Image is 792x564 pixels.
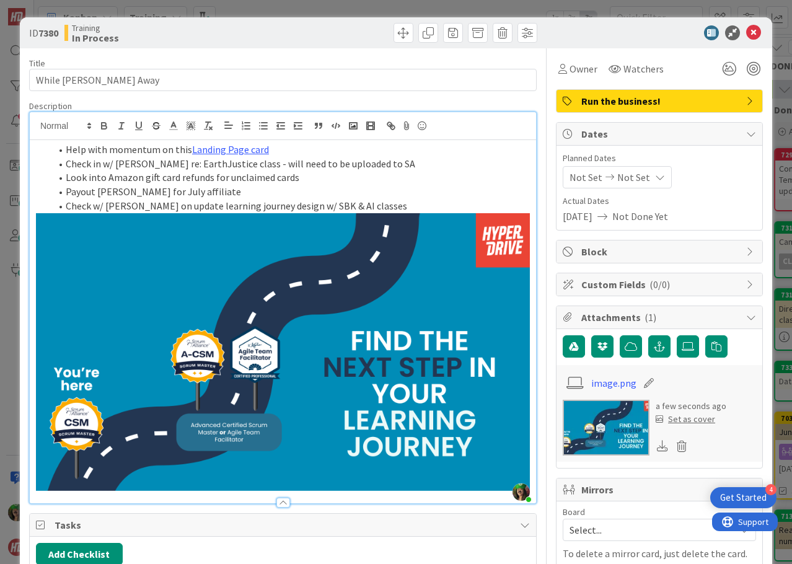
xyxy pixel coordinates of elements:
[656,413,715,426] div: Set as cover
[72,33,119,43] b: In Process
[581,94,740,108] span: Run the business!
[617,170,650,185] span: Not Set
[29,100,72,112] span: Description
[645,311,656,324] span: ( 1 )
[51,185,530,199] li: Payout [PERSON_NAME] for July affiliate
[581,244,740,259] span: Block
[192,143,269,156] a: Landing Page card
[563,195,756,208] span: Actual Dates
[720,491,767,504] div: Get Started
[581,482,740,497] span: Mirrors
[591,376,636,390] a: image.png
[26,2,56,17] span: Support
[656,400,726,413] div: a few seconds ago
[29,69,537,91] input: type card name here...
[29,58,45,69] label: Title
[563,209,592,224] span: [DATE]
[570,170,602,185] span: Not Set
[51,143,530,157] li: Help with momentum on this
[656,438,669,454] div: Download
[623,61,664,76] span: Watchers
[765,484,777,495] div: 4
[612,209,668,224] span: Not Done Yet
[710,487,777,508] div: Open Get Started checklist, remaining modules: 4
[38,27,58,39] b: 7380
[570,61,597,76] span: Owner
[581,277,740,292] span: Custom Fields
[581,310,740,325] span: Attachments
[581,126,740,141] span: Dates
[72,23,119,33] span: Training
[51,199,530,213] li: Check w/ [PERSON_NAME] on update learning journey design w/ SBK & AI classes
[563,152,756,165] span: Planned Dates
[51,170,530,185] li: Look into Amazon gift card refunds for unclaimed cards
[570,521,728,539] span: Select...
[36,213,530,491] img: image.png
[29,25,58,40] span: ID
[563,508,585,516] span: Board
[513,483,530,501] img: zMbp8UmSkcuFrGHA6WMwLokxENeDinhm.jpg
[51,157,530,171] li: Check in w/ [PERSON_NAME] re: EarthJustice class - will need to be uploaded to SA
[649,278,670,291] span: ( 0/0 )
[55,518,514,532] span: Tasks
